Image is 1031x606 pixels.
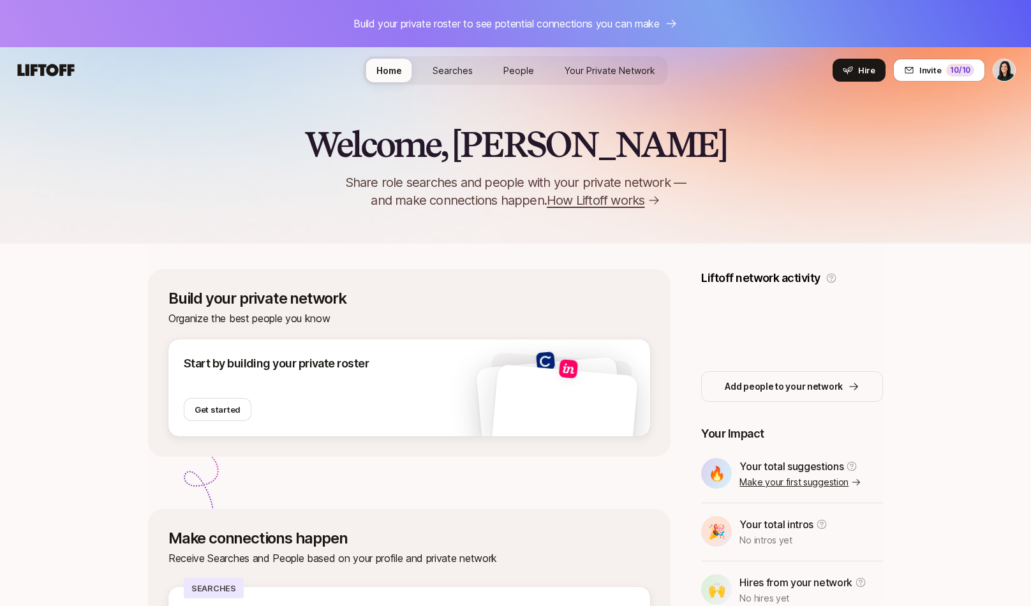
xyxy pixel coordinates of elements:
img: Eleanor Morgan [993,59,1015,81]
p: Hires from your network [739,574,852,591]
p: No intros yet [739,533,827,548]
p: No hires yet [739,591,866,606]
p: Make connections happen [168,529,650,547]
a: Searches [422,59,483,82]
button: Invite10/10 [893,59,985,82]
a: How Liftoff works [547,191,660,209]
div: 🙌 [701,574,732,605]
span: People [503,64,534,77]
span: How Liftoff works [547,191,644,209]
button: Eleanor Morgan [993,59,1016,82]
p: Your total suggestions [739,458,843,475]
p: Build your private network [168,290,650,307]
p: Searches [184,578,244,598]
img: f9729ba1_078f_4cfa_aac7_ba0c5d0a4dd8.jpg [536,351,555,371]
p: Liftoff network activity [701,269,820,287]
button: Add people to your network [701,371,883,402]
p: Organize the best people you know [168,310,650,327]
div: 10 /10 [946,64,974,77]
a: Home [366,59,412,82]
p: Add people to your network [725,379,843,394]
p: Receive Searches and People based on your profile and private network [168,550,650,566]
h2: Welcome, [PERSON_NAME] [304,125,727,163]
span: Invite [919,64,941,77]
span: Searches [433,64,473,77]
a: Make your first suggestion [739,475,861,490]
a: Your Private Network [554,59,665,82]
button: Hire [833,59,886,82]
span: Home [376,64,402,77]
p: Build your private roster to see potential connections you can make [353,15,660,32]
span: Hire [858,64,875,77]
p: Start by building your private roster [184,355,369,373]
span: Your Private Network [565,64,655,77]
p: Your total intros [739,516,813,533]
img: 4f82510e_9c74_4b32_bce9_92b370fb80f2.jpg [559,359,578,378]
p: Your Impact [701,425,883,443]
button: Get started [184,398,251,421]
p: Share role searches and people with your private network — and make connections happen. [324,174,707,209]
div: 🎉 [701,516,732,547]
div: 🔥 [701,458,732,489]
a: People [493,59,544,82]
